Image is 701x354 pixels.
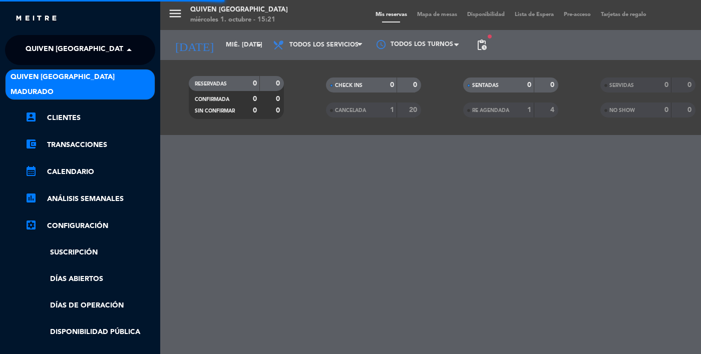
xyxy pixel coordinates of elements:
[25,166,155,178] a: calendar_monthCalendario
[25,192,37,204] i: assessment
[25,165,37,177] i: calendar_month
[25,273,155,285] a: Días abiertos
[26,39,130,60] span: Quiven [GEOGRAPHIC_DATA]
[15,15,58,22] img: MEITRE
[25,326,155,338] a: Disponibilidad pública
[11,86,54,98] span: Madurado
[25,193,155,205] a: assessmentANÁLISIS SEMANALES
[25,139,155,151] a: account_balance_walletTransacciones
[25,300,155,311] a: Días de Operación
[25,247,155,258] a: Suscripción
[25,111,37,123] i: account_box
[11,71,115,83] span: Quiven [GEOGRAPHIC_DATA]
[25,220,155,232] a: Configuración
[25,219,37,231] i: settings_applications
[25,138,37,150] i: account_balance_wallet
[25,112,155,124] a: account_boxClientes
